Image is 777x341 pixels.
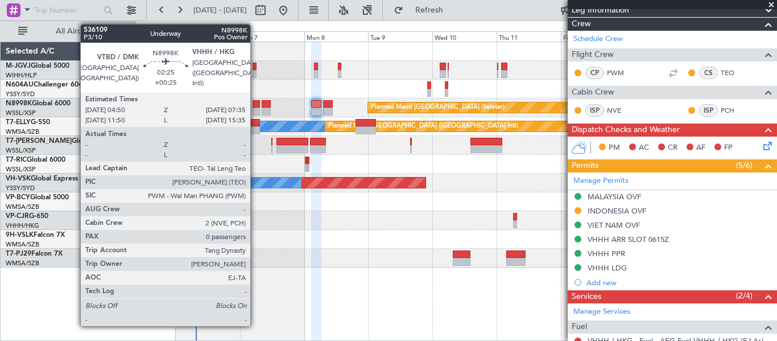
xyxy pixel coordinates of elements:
div: Tue 9 [368,31,432,42]
div: Sun 7 [240,31,304,42]
a: PWM [607,68,633,78]
a: T7-RICGlobal 6000 [6,157,65,163]
span: Leg Information [572,4,629,17]
a: NVE [607,105,633,116]
div: VIET NAM OVF [588,220,640,230]
span: FP [724,142,733,154]
span: VP-CJR [6,213,29,220]
div: Mon 8 [304,31,369,42]
a: WIHH/HLP [6,71,37,80]
a: VP-BCYGlobal 5000 [6,194,69,201]
div: INDONESIA OVF [588,206,646,216]
span: T7-PJ29 [6,250,31,257]
a: TEO [721,68,746,78]
a: M-JGVJGlobal 5000 [6,63,69,69]
div: MALAYSIA OVF [588,192,641,202]
a: WMSA/SZB [6,128,39,136]
button: All Aircraft [13,22,123,40]
span: CR [668,142,677,154]
span: All Aircraft [30,27,120,35]
span: Dispatch Checks and Weather [572,124,680,137]
span: (2/4) [736,290,753,302]
span: Fuel [572,321,587,334]
span: (5/6) [736,159,753,171]
a: Manage Permits [573,175,629,187]
a: VP-CJRG-650 [6,213,48,220]
div: Planned Maint [GEOGRAPHIC_DATA] (Seletar) [371,99,505,116]
a: WSSL/XSP [6,165,36,174]
div: VHHH PPR [588,249,625,258]
div: Add new [586,278,771,287]
a: Manage Services [573,306,630,318]
a: 9H-VSLKFalcon 7X [6,232,65,239]
div: VHHH ARR SLOT 0615Z [588,235,669,244]
div: CP [585,67,604,79]
a: T7-ELLYG-550 [6,119,50,126]
a: WSSL/XSP [6,146,36,155]
a: WMSA/SZB [6,203,39,211]
span: N604AU [6,81,34,88]
span: T7-ELLY [6,119,31,126]
span: Cabin Crew [572,86,614,99]
div: No Crew [144,174,170,191]
a: Schedule Crew [573,34,623,45]
span: VP-BCY [6,194,30,201]
span: [DATE] - [DATE] [193,5,247,15]
a: VH-VSKGlobal Express XRS [6,175,93,182]
div: ISP [585,104,604,117]
a: T7-PJ29Falcon 7X [6,250,63,257]
span: M-JGVJ [6,63,31,69]
input: Trip Number [35,2,100,19]
span: T7-RIC [6,157,27,163]
span: Services [572,290,601,303]
span: AF [696,142,705,154]
span: Permits [572,159,598,172]
span: PM [609,142,620,154]
a: WSSL/XSP [6,109,36,117]
div: Wed 10 [432,31,497,42]
a: YSSY/SYD [6,90,35,98]
a: VHHH/HKG [6,221,39,230]
div: CS [699,67,718,79]
span: AC [639,142,649,154]
div: Fri 12 [561,31,625,42]
div: [DATE] [138,23,157,32]
a: WMSA/SZB [6,240,39,249]
div: Planned Maint [GEOGRAPHIC_DATA] ([GEOGRAPHIC_DATA] Intl) [328,118,518,135]
span: Crew [572,18,591,31]
a: WMSA/SZB [6,259,39,268]
a: T7-[PERSON_NAME]Global 7500 [6,138,110,145]
span: Refresh [406,6,453,14]
a: PCH [721,105,746,116]
div: Thu 11 [497,31,561,42]
div: Sat 6 [176,31,240,42]
span: 9H-VSLK [6,232,34,239]
span: T7-[PERSON_NAME] [6,138,72,145]
span: VH-VSK [6,175,31,182]
a: YSSY/SYD [6,184,35,192]
span: Flight Crew [572,48,614,61]
a: N604AUChallenger 604 [6,81,82,88]
a: N8998KGlobal 6000 [6,100,71,107]
span: N8998K [6,100,32,107]
div: Fri 5 [112,31,176,42]
div: ISP [699,104,718,117]
div: VHHH LDG [588,263,627,273]
button: Refresh [388,1,457,19]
